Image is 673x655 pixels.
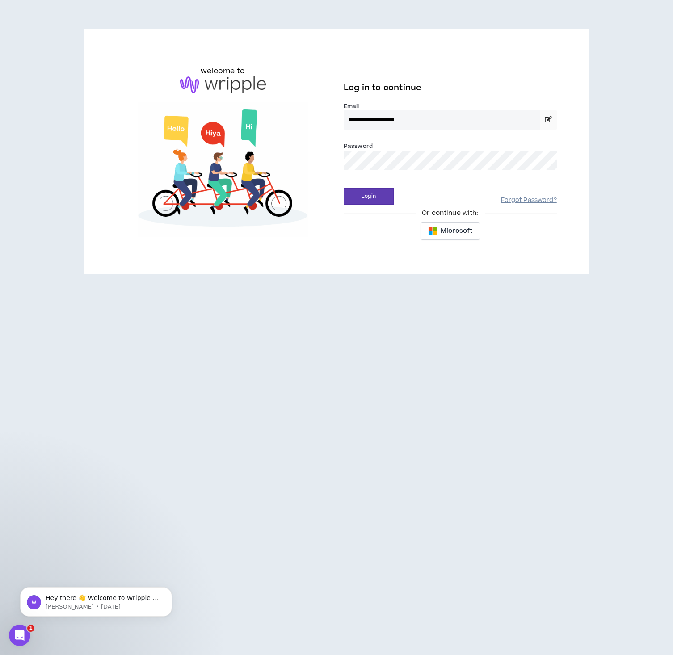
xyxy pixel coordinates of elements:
[344,102,557,110] label: Email
[344,142,373,150] label: Password
[344,188,394,205] button: Login
[7,568,185,631] iframe: Intercom notifications message
[344,82,421,93] span: Log in to continue
[421,222,480,240] button: Microsoft
[501,196,557,205] a: Forgot Password?
[201,66,245,76] h6: welcome to
[27,625,34,632] span: 1
[116,102,329,237] img: Welcome to Wripple
[9,625,30,646] iframe: Intercom live chat
[416,208,484,218] span: Or continue with:
[441,226,472,236] span: Microsoft
[180,76,266,93] img: logo-brand.png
